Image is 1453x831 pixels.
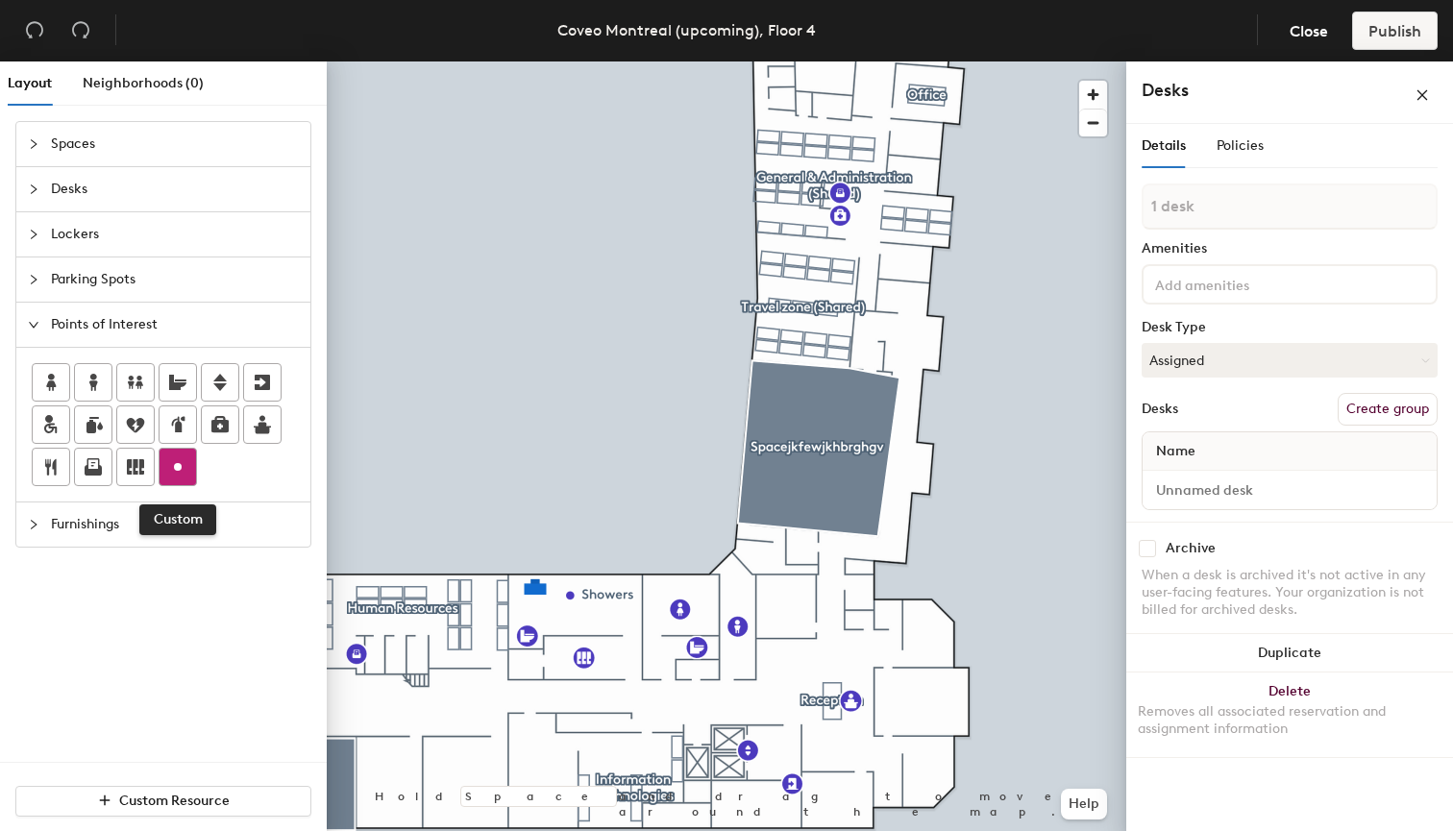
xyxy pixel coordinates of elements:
span: Spaces [51,122,299,166]
div: Desk Type [1142,320,1438,335]
span: expanded [28,319,39,330]
button: Custom Resource [15,786,311,817]
span: Lockers [51,212,299,257]
span: Neighborhoods (0) [83,75,204,91]
div: Coveo Montreal (upcoming), Floor 4 [557,18,816,42]
input: Add amenities [1151,272,1324,295]
span: Furnishings [51,502,299,547]
span: Parking Spots [51,257,299,302]
div: Amenities [1142,241,1438,257]
span: undo [25,20,44,39]
button: DeleteRemoves all associated reservation and assignment information [1126,672,1453,757]
h4: Desks [1142,78,1353,103]
span: Details [1142,137,1186,154]
span: collapsed [28,183,39,195]
div: Desks [1142,402,1178,417]
span: collapsed [28,274,39,285]
button: Assigned [1142,343,1438,378]
button: Redo (⌘ + ⇧ + Z) [62,12,100,50]
input: Unnamed desk [1146,477,1433,503]
div: Removes all associated reservation and assignment information [1138,703,1441,738]
div: Archive [1166,541,1216,556]
span: Policies [1217,137,1264,154]
span: Custom Resource [119,793,230,809]
span: Points of Interest [51,303,299,347]
span: collapsed [28,229,39,240]
div: When a desk is archived it's not active in any user-facing features. Your organization is not bil... [1142,567,1438,619]
button: Undo (⌘ + Z) [15,12,54,50]
span: Desks [51,167,299,211]
button: Publish [1352,12,1438,50]
button: Custom [159,448,197,486]
span: Close [1290,22,1328,40]
span: close [1416,88,1429,102]
span: collapsed [28,519,39,530]
button: Create group [1338,393,1438,426]
button: Duplicate [1126,634,1453,672]
span: Name [1146,434,1205,469]
button: Close [1273,12,1344,50]
span: Layout [8,75,52,91]
span: collapsed [28,138,39,150]
button: Help [1061,789,1107,819]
